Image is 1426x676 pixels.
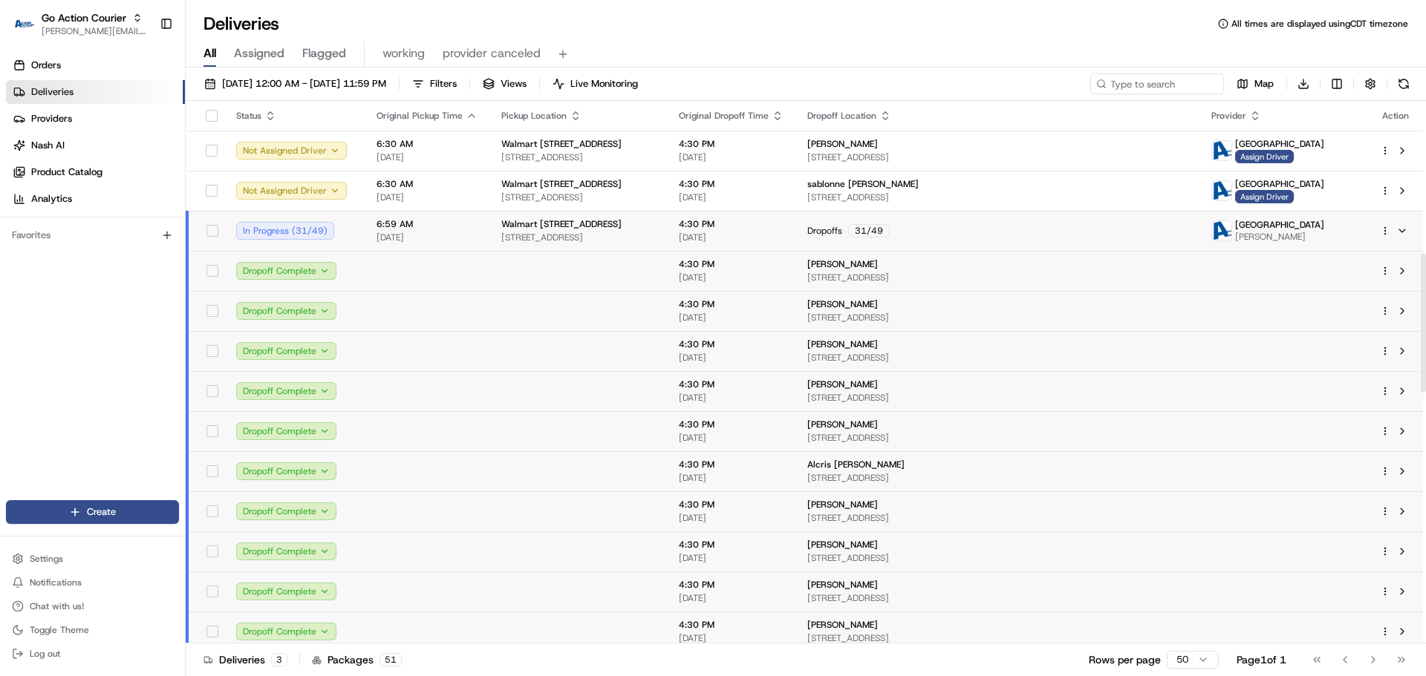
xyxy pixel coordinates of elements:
[30,577,82,588] span: Notifications
[6,643,179,664] button: Log out
[679,552,784,564] span: [DATE]
[31,139,65,152] span: Nash AI
[1235,150,1294,163] span: Assign Driver
[236,142,347,160] button: Not Assigned Driver
[1235,219,1324,231] span: [GEOGRAPHIC_DATA]
[1231,18,1408,30] span: All times are displayed using CDT timezone
[42,25,148,37] span: [PERSON_NAME][EMAIL_ADDRESS][DOMAIN_NAME]
[807,499,878,511] span: [PERSON_NAME]
[377,151,478,163] span: [DATE]
[679,472,784,484] span: [DATE]
[679,499,784,511] span: 4:30 PM
[6,548,179,569] button: Settings
[807,392,1188,404] span: [STREET_ADDRESS]
[236,382,336,400] button: Dropoff Complete
[31,192,72,206] span: Analytics
[1393,73,1414,94] button: Refresh
[679,232,784,243] span: [DATE]
[501,191,655,203] span: [STREET_ADDRESS]
[679,419,784,430] span: 4:30 PM
[236,342,336,360] button: Dropoff Complete
[236,462,336,480] button: Dropoff Complete
[1089,652,1161,667] p: Rows per page
[807,432,1188,444] span: [STREET_ADDRESS]
[302,45,346,62] span: Flagged
[807,552,1188,564] span: [STREET_ADDRESS]
[570,77,638,91] span: Live Monitoring
[377,178,478,190] span: 6:30 AM
[6,500,179,524] button: Create
[1237,652,1286,667] div: Page 1 of 1
[31,112,72,125] span: Providers
[679,352,784,364] span: [DATE]
[807,459,905,470] span: Alcris [PERSON_NAME]
[807,579,878,591] span: [PERSON_NAME]
[380,653,402,666] div: 51
[12,19,36,27] img: Go Action Courier
[1211,110,1246,122] span: Provider
[406,73,463,94] button: Filters
[807,419,878,430] span: [PERSON_NAME]
[30,553,63,565] span: Settings
[679,312,784,324] span: [DATE]
[271,653,287,666] div: 3
[204,12,279,36] h1: Deliveries
[501,232,655,243] span: [STREET_ADDRESS]
[807,632,1188,644] span: [STREET_ADDRESS]
[679,632,784,644] span: [DATE]
[501,218,622,230] span: Walmart [STREET_ADDRESS]
[807,298,878,310] span: [PERSON_NAME]
[377,218,478,230] span: 6:59 AM
[6,134,185,157] a: Nash AI
[377,232,478,243] span: [DATE]
[382,45,425,62] span: working
[679,579,784,591] span: 4:30 PM
[1235,178,1324,190] span: [GEOGRAPHIC_DATA]
[1254,77,1274,91] span: Map
[377,138,478,150] span: 6:30 AM
[1212,221,1231,240] img: ActionCourier.png
[501,110,567,122] span: Pickup Location
[42,10,126,25] button: Go Action Courier
[204,652,287,667] div: Deliveries
[6,620,179,640] button: Toggle Theme
[679,258,784,270] span: 4:30 PM
[1212,141,1231,160] img: ActionCourier.png
[679,378,784,390] span: 4:30 PM
[234,45,284,62] span: Assigned
[807,539,878,551] span: [PERSON_NAME]
[807,225,842,237] span: Dropoffs
[87,505,116,519] span: Create
[430,77,457,91] span: Filters
[501,178,622,190] span: Walmart [STREET_ADDRESS]
[1212,181,1231,200] img: ActionCourier.png
[1090,73,1224,94] input: Type to search
[236,502,336,520] button: Dropoff Complete
[236,182,347,200] button: Not Assigned Driver
[807,110,876,122] span: Dropoff Location
[31,59,61,72] span: Orders
[679,298,784,310] span: 4:30 PM
[204,45,216,62] span: All
[807,138,878,150] span: [PERSON_NAME]
[679,459,784,470] span: 4:30 PM
[377,191,478,203] span: [DATE]
[6,107,185,131] a: Providers
[236,302,336,320] button: Dropoff Complete
[30,600,84,612] span: Chat with us!
[6,160,185,184] a: Product Catalog
[1235,231,1324,243] span: [PERSON_NAME]
[198,73,393,94] button: [DATE] 12:00 AM - [DATE] 11:59 PM
[1230,73,1280,94] button: Map
[6,187,185,211] a: Analytics
[501,151,655,163] span: [STREET_ADDRESS]
[679,218,784,230] span: 4:30 PM
[501,138,622,150] span: Walmart [STREET_ADDRESS]
[501,77,527,91] span: Views
[476,73,533,94] button: Views
[807,272,1188,283] span: [STREET_ADDRESS]
[1235,138,1324,150] span: [GEOGRAPHIC_DATA]
[679,338,784,350] span: 4:30 PM
[679,592,784,604] span: [DATE]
